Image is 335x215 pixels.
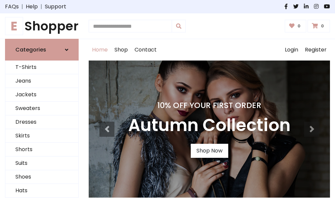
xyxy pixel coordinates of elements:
[5,88,78,102] a: Jackets
[5,61,78,74] a: T-Shirts
[45,3,66,11] a: Support
[5,143,78,156] a: Shorts
[131,39,160,61] a: Contact
[5,39,79,61] a: Categories
[302,39,330,61] a: Register
[111,39,131,61] a: Shop
[5,19,79,33] h1: Shopper
[19,3,26,11] span: |
[319,23,326,29] span: 0
[308,20,330,32] a: 0
[285,20,307,32] a: 0
[128,115,290,136] h3: Autumn Collection
[5,129,78,143] a: Skirts
[5,3,19,11] a: FAQs
[128,101,290,110] h4: 10% Off Your First Order
[89,39,111,61] a: Home
[5,184,78,198] a: Hats
[26,3,38,11] a: Help
[38,3,45,11] span: |
[5,156,78,170] a: Suits
[5,74,78,88] a: Jeans
[5,17,23,35] span: E
[5,19,79,33] a: EShopper
[15,46,46,53] h6: Categories
[191,144,228,158] a: Shop Now
[5,102,78,115] a: Sweaters
[296,23,302,29] span: 0
[281,39,302,61] a: Login
[5,115,78,129] a: Dresses
[5,170,78,184] a: Shoes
